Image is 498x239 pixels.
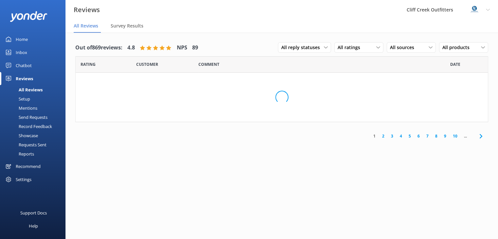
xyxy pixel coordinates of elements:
a: Setup [4,94,65,103]
a: Send Requests [4,113,65,122]
span: All Reviews [74,23,98,29]
h4: 89 [192,44,198,52]
h4: Out of 869 reviews: [75,44,122,52]
div: Send Requests [4,113,47,122]
a: 4 [397,133,405,139]
div: Reviews [16,72,33,85]
a: Showcase [4,131,65,140]
div: Support Docs [20,206,47,219]
h3: Reviews [74,5,100,15]
a: 7 [423,133,432,139]
a: 10 [450,133,461,139]
div: Setup [4,94,30,103]
img: 832-1757196605.png [470,5,479,15]
div: Recommend [16,160,41,173]
div: Mentions [4,103,37,113]
span: ... [461,133,470,139]
a: All Reviews [4,85,65,94]
div: Record Feedback [4,122,52,131]
span: Survey Results [111,23,143,29]
div: Home [16,33,28,46]
div: Chatbot [16,59,32,72]
img: yonder-white-logo.png [10,11,47,22]
span: All reply statuses [281,44,324,51]
h4: 4.8 [127,44,135,52]
a: 6 [414,133,423,139]
a: 9 [441,133,450,139]
a: 3 [388,133,397,139]
a: 1 [370,133,379,139]
span: All sources [390,44,418,51]
div: Showcase [4,131,38,140]
span: All ratings [338,44,364,51]
span: Date [136,61,158,67]
span: All products [442,44,473,51]
a: Requests Sent [4,140,65,149]
a: Reports [4,149,65,158]
div: All Reviews [4,85,43,94]
h4: NPS [177,44,187,52]
div: Reports [4,149,34,158]
a: Mentions [4,103,65,113]
a: Record Feedback [4,122,65,131]
a: 2 [379,133,388,139]
a: 5 [405,133,414,139]
div: Inbox [16,46,27,59]
span: Date [81,61,96,67]
div: Settings [16,173,31,186]
div: Help [29,219,38,232]
a: 8 [432,133,441,139]
span: Date [450,61,460,67]
div: Requests Sent [4,140,46,149]
span: Question [198,61,219,67]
